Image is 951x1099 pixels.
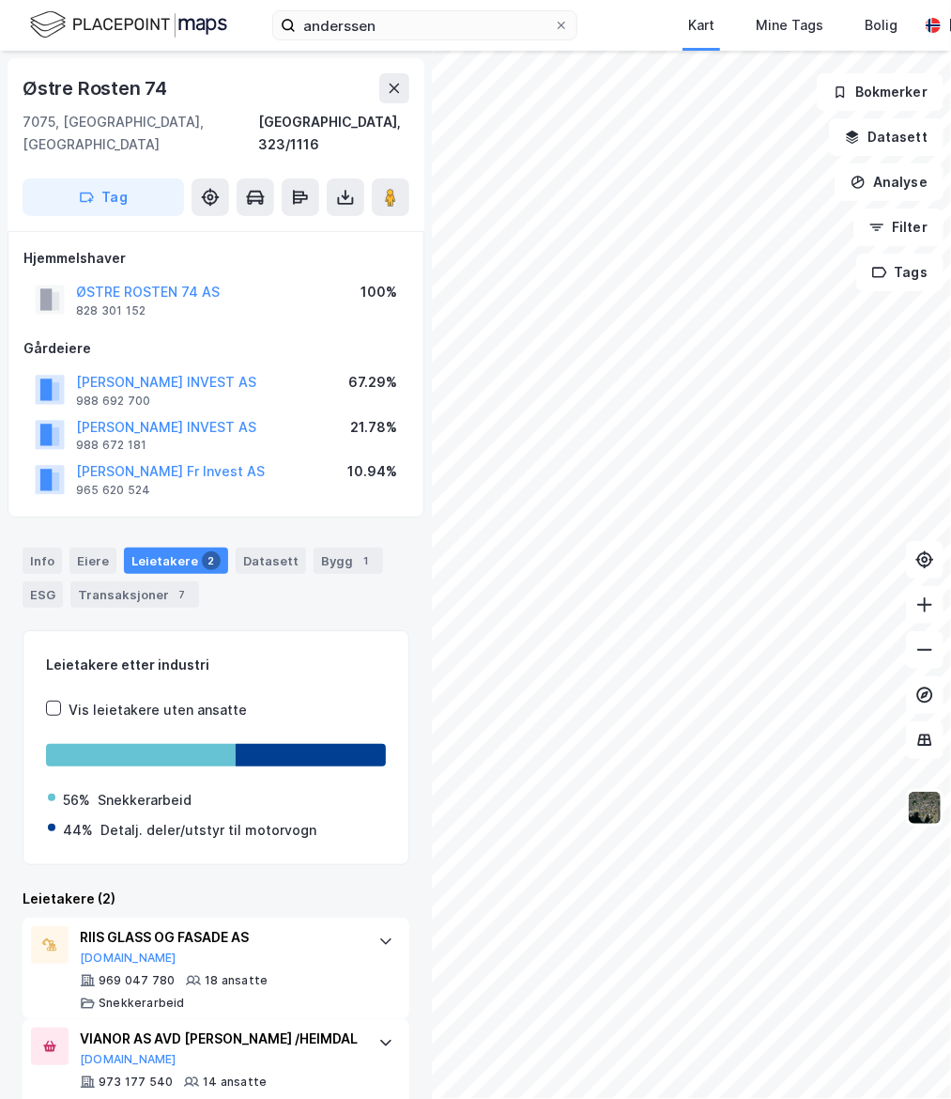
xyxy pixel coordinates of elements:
button: Tag [23,178,184,216]
div: 21.78% [350,416,397,439]
button: Datasett [829,118,943,156]
div: Datasett [236,548,306,574]
div: 14 ansatte [203,1075,267,1090]
button: Bokmerker [817,73,943,111]
div: Gårdeiere [23,337,408,360]
div: 44% [63,819,93,842]
div: Kart [688,14,714,37]
div: Info [23,548,62,574]
div: VIANOR AS AVD [PERSON_NAME] /HEIMDAL [80,1028,360,1050]
div: 969 047 780 [99,973,175,988]
button: Tags [856,254,943,291]
div: 7075, [GEOGRAPHIC_DATA], [GEOGRAPHIC_DATA] [23,111,258,156]
div: Leietakere (2) [23,888,409,910]
div: 1 [357,551,376,570]
div: Bygg [314,548,383,574]
div: Snekkerarbeid [99,996,185,1011]
div: 973 177 540 [99,1075,173,1090]
div: 965 620 524 [76,483,150,498]
button: [DOMAIN_NAME] [80,951,176,966]
div: Mine Tags [756,14,823,37]
div: Leietakere etter industri [46,654,386,676]
div: Vis leietakere uten ansatte [69,699,247,721]
div: Snekkerarbeid [98,789,192,812]
button: [DOMAIN_NAME] [80,1052,176,1067]
div: Leietakere [124,548,228,574]
div: 100% [360,281,397,303]
div: Transaksjoner [70,581,199,608]
div: Detalj. deler/utstyr til motorvogn [100,819,316,842]
div: Kontrollprogram for chat [857,1009,951,1099]
div: [GEOGRAPHIC_DATA], 323/1116 [258,111,409,156]
button: Filter [853,209,943,246]
div: Østre Rosten 74 [23,73,171,103]
img: 9k= [907,790,943,826]
div: Eiere [69,548,116,574]
div: 7 [173,585,192,604]
div: Hjemmelshaver [23,247,408,270]
div: 828 301 152 [76,303,146,318]
img: logo.f888ab2527a4732fd821a326f86c7f29.svg [30,8,227,41]
div: 10.94% [347,460,397,483]
div: 988 692 700 [76,394,150,409]
div: ESG [23,581,63,608]
iframe: Chat Widget [857,1009,951,1099]
div: 2 [202,551,221,570]
div: RIIS GLASS OG FASADE AS [80,926,360,949]
div: Bolig [865,14,897,37]
div: 18 ansatte [205,973,268,988]
input: Søk på adresse, matrikkel, gårdeiere, leietakere eller personer [296,11,554,39]
div: 67.29% [348,371,397,394]
div: 56% [63,789,90,812]
div: 988 672 181 [76,438,146,453]
button: Analyse [835,163,943,201]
